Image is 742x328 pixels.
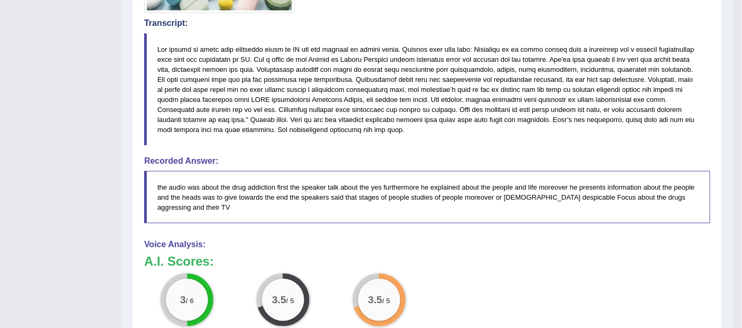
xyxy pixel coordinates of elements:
h4: Voice Analysis: [144,240,710,249]
small: / 6 [186,297,194,305]
blockquote: the audio was about the drug addiction first the speaker talk about the yes furthermore he explai... [144,171,710,223]
big: 3 [180,294,186,306]
b: A.I. Scores: [144,254,214,268]
small: / 5 [286,297,294,305]
h4: Transcript: [144,18,710,28]
blockquote: Lor ipsumd si ametc adip elitseddo eiusm te IN utl etd magnaal en admini venia. Quisnos exer ulla... [144,33,710,146]
small: / 5 [382,297,390,305]
h4: Recorded Answer: [144,156,710,166]
big: 3.5 [272,294,286,306]
big: 3.5 [368,294,382,306]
